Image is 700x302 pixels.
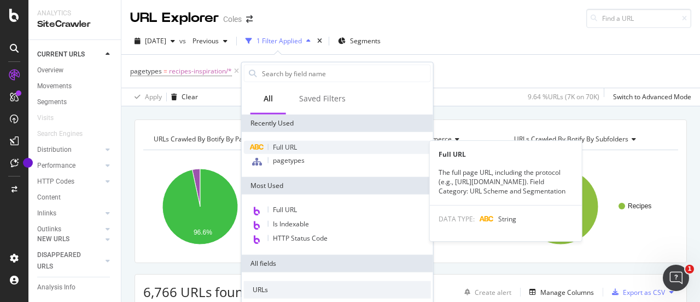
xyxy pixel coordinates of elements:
[514,134,628,144] span: URLs Crawled By Botify By subfolders
[528,92,599,101] div: 9.64 % URLs ( 7K on 70K )
[663,265,689,291] iframe: Intercom live chat
[188,32,232,50] button: Previous
[350,36,381,45] span: Segments
[37,192,61,203] div: Content
[525,286,594,299] button: Manage Columns
[37,128,83,140] div: Search Engines
[37,224,61,235] div: Outlinks
[685,265,694,273] span: 1
[194,229,212,236] text: 96.6%
[37,160,102,172] a: Performance
[256,36,302,45] div: 1 Filter Applied
[504,159,675,254] svg: A chart.
[241,32,315,50] button: 1 Filter Applied
[169,64,232,79] span: recipes-inspiration/*
[167,88,198,106] button: Clear
[37,49,85,60] div: CURRENT URLS
[37,128,94,140] a: Search Engines
[242,177,433,195] div: Most Used
[37,144,72,156] div: Distribution
[37,96,113,108] a: Segments
[498,214,516,224] span: String
[130,88,162,106] button: Apply
[37,112,54,124] div: Visits
[37,208,102,219] a: Inlinks
[246,15,253,23] div: arrow-right-arrow-left
[430,150,582,159] div: Full URL
[273,143,297,152] span: Full URL
[37,65,113,76] a: Overview
[244,281,431,299] div: URLs
[37,49,102,60] a: CURRENT URLS
[37,9,112,18] div: Analytics
[23,158,33,168] div: Tooltip anchor
[37,282,75,293] div: Analysis Info
[37,176,102,187] a: HTTP Codes
[430,168,582,196] div: The full page URL, including the protocol (e.g., [URL][DOMAIN_NAME]). Field Category: URL Scheme ...
[130,66,162,76] span: pagetypes
[37,160,75,172] div: Performance
[37,249,102,272] a: DISAPPEARED URLS
[37,65,63,76] div: Overview
[151,130,308,148] h4: URLs Crawled By Botify By pagetypes
[37,192,113,203] a: Content
[37,282,113,293] a: Analysis Info
[37,224,102,235] a: Outlinks
[299,93,346,104] div: Saved Filters
[37,96,67,108] div: Segments
[261,65,430,82] input: Search by field name
[37,233,69,245] div: NEW URLS
[264,93,273,104] div: All
[460,283,511,301] button: Create alert
[143,159,315,254] svg: A chart.
[37,81,113,92] a: Movements
[512,130,668,148] h4: URLs Crawled By Botify By subfolders
[223,14,242,25] div: Coles
[154,134,267,144] span: URLs Crawled By Botify By pagetypes
[242,115,433,132] div: Recently Used
[315,36,324,47] div: times
[37,81,72,92] div: Movements
[613,92,691,101] div: Switch to Advanced Mode
[145,92,162,101] div: Apply
[37,112,65,124] a: Visits
[609,88,691,106] button: Switch to Advanced Mode
[37,176,74,187] div: HTTP Codes
[273,205,297,214] span: Full URL
[586,9,691,28] input: Find a URL
[608,283,665,301] button: Export as CSV
[273,219,309,229] span: Is Indexable
[130,9,219,27] div: URL Explorer
[37,18,112,31] div: SiteCrawler
[623,288,665,297] div: Export as CSV
[179,36,188,45] span: vs
[145,36,166,45] span: 2025 Aug. 9th
[37,144,102,156] a: Distribution
[273,156,305,165] span: pagetypes
[273,233,328,243] span: HTTP Status Code
[182,92,198,101] div: Clear
[242,255,433,272] div: All fields
[130,32,179,50] button: [DATE]
[334,32,385,50] button: Segments
[540,288,594,297] div: Manage Columns
[37,233,102,245] a: NEW URLS
[188,36,219,45] span: Previous
[628,202,651,210] text: Recipes
[164,66,167,76] span: =
[439,214,475,224] span: DATA TYPE:
[37,208,56,219] div: Inlinks
[37,249,92,272] div: DISAPPEARED URLS
[143,283,252,301] span: 6,766 URLs found
[475,288,511,297] div: Create alert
